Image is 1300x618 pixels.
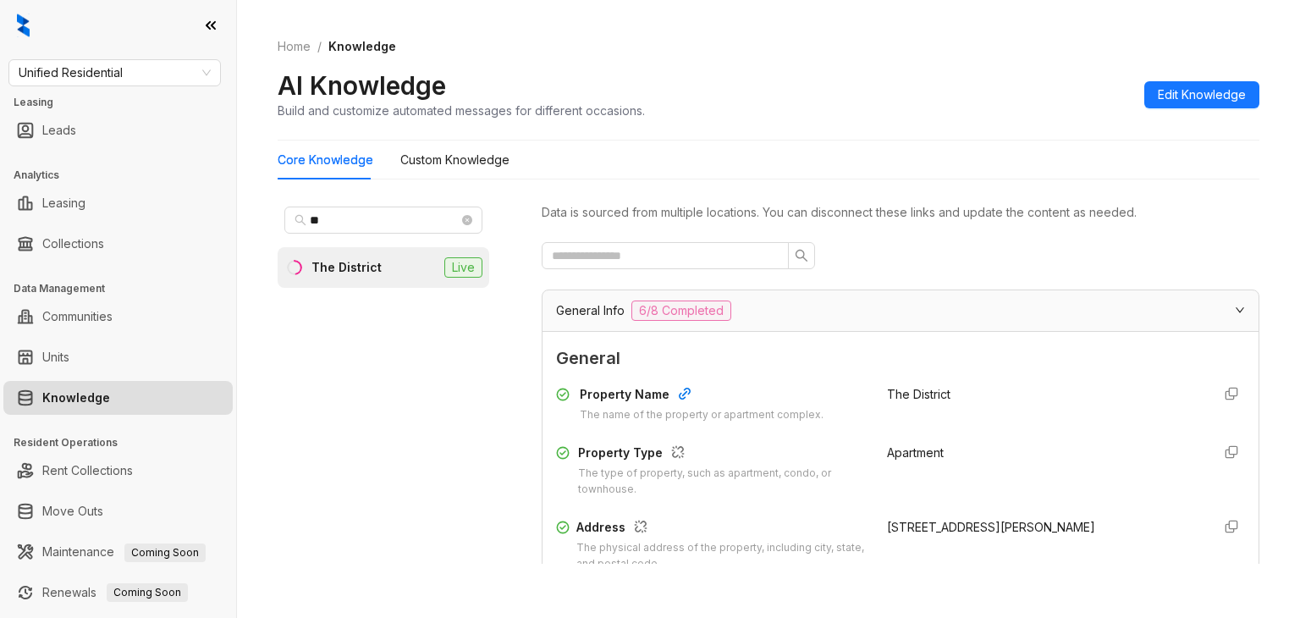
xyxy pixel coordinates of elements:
[462,215,472,225] span: close-circle
[14,435,236,450] h3: Resident Operations
[887,445,944,460] span: Apartment
[42,186,85,220] a: Leasing
[576,540,867,572] div: The physical address of the property, including city, state, and postal code.
[278,151,373,169] div: Core Knowledge
[278,102,645,119] div: Build and customize automated messages for different occasions.
[576,518,867,540] div: Address
[124,544,206,562] span: Coming Soon
[444,257,482,278] span: Live
[42,227,104,261] a: Collections
[1235,305,1245,315] span: expanded
[1158,86,1246,104] span: Edit Knowledge
[3,340,233,374] li: Units
[274,37,314,56] a: Home
[17,14,30,37] img: logo
[42,454,133,488] a: Rent Collections
[795,249,808,262] span: search
[311,258,382,277] div: The District
[3,494,233,528] li: Move Outs
[107,583,188,602] span: Coming Soon
[3,186,233,220] li: Leasing
[556,301,625,320] span: General Info
[42,113,76,147] a: Leads
[542,203,1259,222] div: Data is sourced from multiple locations. You can disconnect these links and update the content as...
[1144,81,1259,108] button: Edit Knowledge
[3,113,233,147] li: Leads
[556,345,1245,372] span: General
[3,227,233,261] li: Collections
[19,60,211,86] span: Unified Residential
[3,300,233,334] li: Communities
[278,69,446,102] h2: AI Knowledge
[14,168,236,183] h3: Analytics
[14,281,236,296] h3: Data Management
[580,407,824,423] div: The name of the property or apartment complex.
[328,39,396,53] span: Knowledge
[887,518,1198,537] div: [STREET_ADDRESS][PERSON_NAME]
[14,95,236,110] h3: Leasing
[42,340,69,374] a: Units
[295,214,306,226] span: search
[580,385,824,407] div: Property Name
[578,444,866,466] div: Property Type
[3,381,233,415] li: Knowledge
[3,454,233,488] li: Rent Collections
[3,576,233,610] li: Renewals
[543,290,1259,331] div: General Info6/8 Completed
[317,37,322,56] li: /
[42,576,188,610] a: RenewalsComing Soon
[631,301,731,321] span: 6/8 Completed
[42,494,103,528] a: Move Outs
[3,535,233,569] li: Maintenance
[887,387,950,401] span: The District
[42,300,113,334] a: Communities
[578,466,866,498] div: The type of property, such as apartment, condo, or townhouse.
[42,381,110,415] a: Knowledge
[400,151,510,169] div: Custom Knowledge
